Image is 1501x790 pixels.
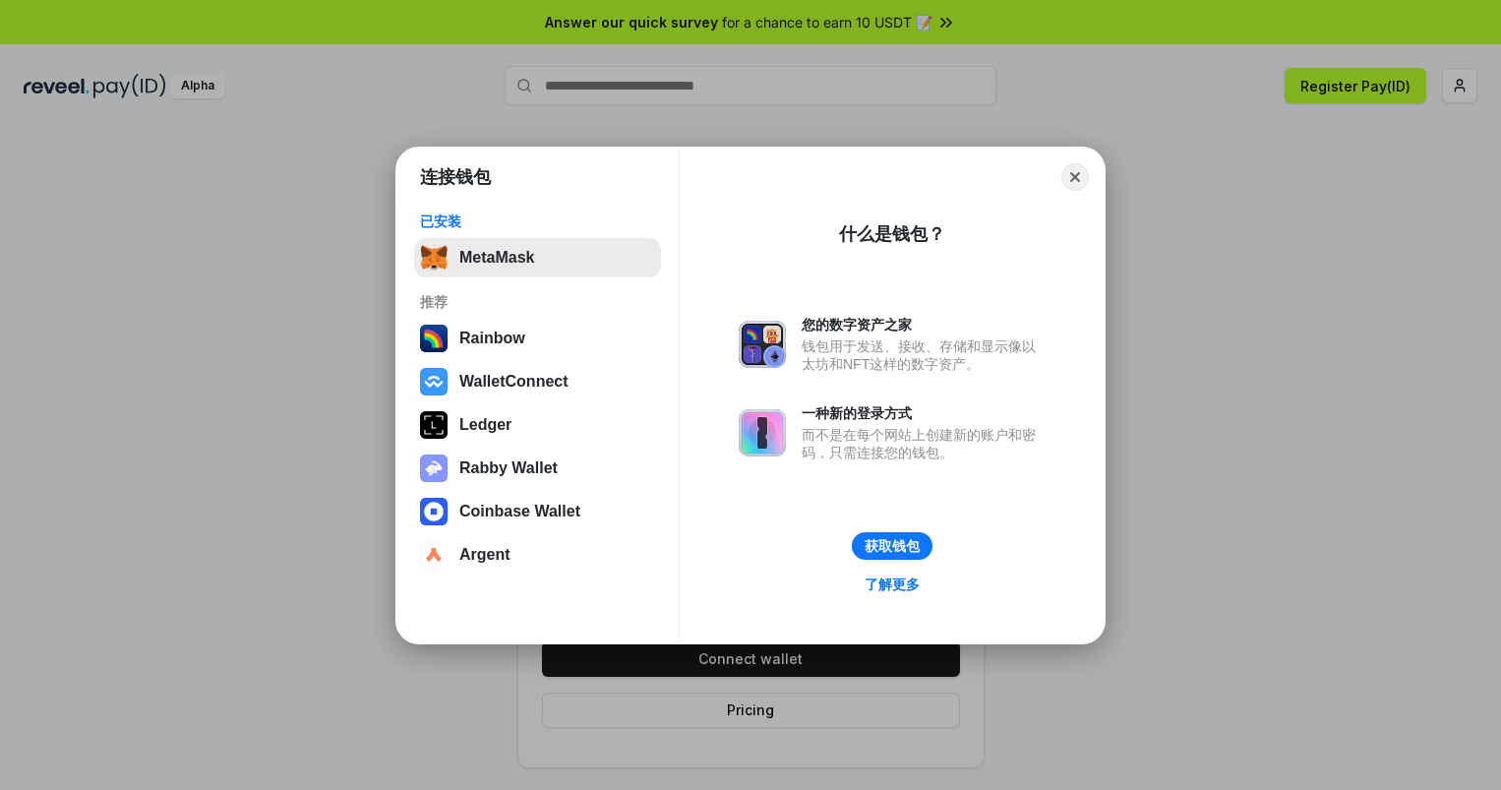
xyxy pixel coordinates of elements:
div: 获取钱包 [865,537,920,555]
button: Ledger [414,405,661,445]
button: MetaMask [414,238,661,277]
div: Rabby Wallet [459,459,558,477]
button: Close [1061,163,1089,191]
img: svg+xml,%3Csvg%20xmlns%3D%22http%3A%2F%2Fwww.w3.org%2F2000%2Fsvg%22%20fill%3D%22none%22%20viewBox... [420,455,448,482]
div: 钱包用于发送、接收、存储和显示像以太坊和NFT这样的数字资产。 [802,337,1046,373]
img: svg+xml,%3Csvg%20xmlns%3D%22http%3A%2F%2Fwww.w3.org%2F2000%2Fsvg%22%20fill%3D%22none%22%20viewBox... [739,409,786,456]
div: WalletConnect [459,373,569,391]
div: 而不是在每个网站上创建新的账户和密码，只需连接您的钱包。 [802,426,1046,461]
a: 了解更多 [853,572,931,597]
div: 已安装 [420,213,655,230]
img: svg+xml,%3Csvg%20xmlns%3D%22http%3A%2F%2Fwww.w3.org%2F2000%2Fsvg%22%20width%3D%2228%22%20height%3... [420,411,448,439]
div: Argent [459,546,510,564]
img: svg+xml,%3Csvg%20xmlns%3D%22http%3A%2F%2Fwww.w3.org%2F2000%2Fsvg%22%20fill%3D%22none%22%20viewBox... [739,321,786,368]
div: 推荐 [420,293,655,311]
div: 您的数字资产之家 [802,316,1046,334]
button: 获取钱包 [852,532,932,560]
h1: 连接钱包 [420,165,491,189]
button: WalletConnect [414,362,661,401]
img: svg+xml,%3Csvg%20width%3D%22120%22%20height%3D%22120%22%20viewBox%3D%220%200%20120%20120%22%20fil... [420,325,448,352]
div: Ledger [459,416,511,434]
div: MetaMask [459,249,534,267]
button: Rainbow [414,319,661,358]
div: 了解更多 [865,576,920,593]
img: svg+xml,%3Csvg%20fill%3D%22none%22%20height%3D%2233%22%20viewBox%3D%220%200%2035%2033%22%20width%... [420,244,448,272]
img: svg+xml,%3Csvg%20width%3D%2228%22%20height%3D%2228%22%20viewBox%3D%220%200%2028%2028%22%20fill%3D... [420,541,448,569]
div: 什么是钱包？ [839,222,945,246]
button: Rabby Wallet [414,449,661,488]
div: Rainbow [459,330,525,347]
img: svg+xml,%3Csvg%20width%3D%2228%22%20height%3D%2228%22%20viewBox%3D%220%200%2028%2028%22%20fill%3D... [420,368,448,395]
button: Argent [414,535,661,575]
div: 一种新的登录方式 [802,404,1046,422]
div: Coinbase Wallet [459,503,580,520]
button: Coinbase Wallet [414,492,661,531]
img: svg+xml,%3Csvg%20width%3D%2228%22%20height%3D%2228%22%20viewBox%3D%220%200%2028%2028%22%20fill%3D... [420,498,448,525]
